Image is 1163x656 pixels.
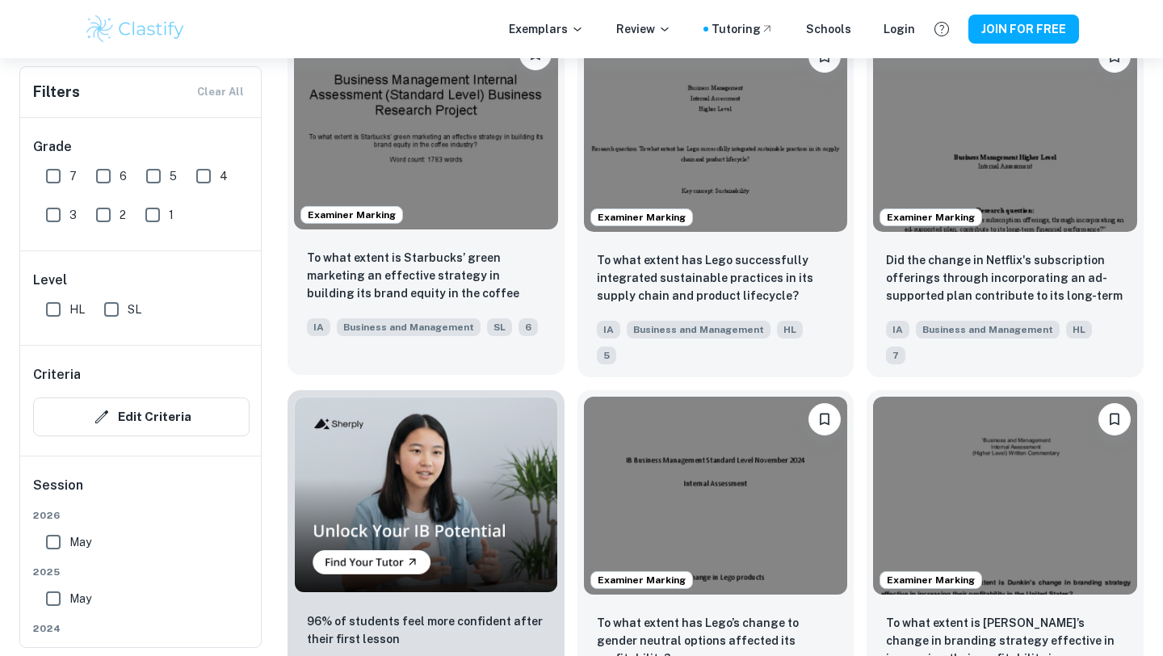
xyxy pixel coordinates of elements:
button: Please log in to bookmark exemplars [808,403,841,435]
span: 7 [886,347,905,364]
p: To what extent is Starbucks’ green marketing an effective strategy in building its brand equity i... [307,249,545,304]
h6: Grade [33,137,250,157]
span: IA [597,321,620,339]
button: JOIN FOR FREE [968,15,1079,44]
span: 7 [69,167,77,185]
p: Exemplars [509,20,584,38]
p: 96% of students feel more confident after their first lesson [307,612,545,648]
img: Business and Management IA example thumbnail: To what extent has Lego’s change to gen [584,397,848,595]
span: 5 [170,167,177,185]
h6: Filters [33,81,80,103]
a: Tutoring [712,20,774,38]
span: Business and Management [627,321,770,339]
span: HL [69,301,85,318]
span: HL [777,321,803,339]
span: 2026 [33,508,250,523]
span: 2 [120,206,126,224]
p: To what extent has Lego successfully integrated sustainable practices in its supply chain and pro... [597,251,835,305]
a: Examiner MarkingPlease log in to bookmark exemplarsDid the change in Netflix's subscription offer... [867,27,1144,377]
span: SL [128,301,141,318]
span: Examiner Marking [301,208,402,222]
p: Did the change in Netflix's subscription offerings through incorporating an ad-supported plan con... [886,251,1124,306]
span: 2024 [33,621,250,636]
button: Please log in to bookmark exemplars [1098,403,1131,435]
span: 1 [169,206,174,224]
button: Edit Criteria [33,397,250,436]
span: SL [487,318,512,336]
button: Help and Feedback [928,15,955,43]
span: IA [307,318,330,336]
a: Login [884,20,915,38]
a: Examiner MarkingPlease log in to bookmark exemplarsTo what extent is Starbucks’ green marketing a... [288,27,565,377]
span: 2025 [33,565,250,579]
span: Examiner Marking [880,210,981,225]
span: Examiner Marking [591,210,692,225]
span: 6 [519,318,538,336]
img: Business and Management IA example thumbnail: Did the change in Netflix's subscription [873,34,1137,232]
span: Business and Management [916,321,1060,339]
h6: Session [33,476,250,508]
span: 4 [220,167,228,185]
a: Schools [806,20,851,38]
span: HL [1066,321,1092,339]
img: Business and Management IA example thumbnail: To what extent is Starbucks’ green marke [294,32,558,229]
img: Business and Management IA example thumbnail: To what extent has Lego successfully int [584,34,848,232]
span: May [69,533,91,551]
span: IA [886,321,909,339]
img: Business and Management IA example thumbnail: To what extent is Dunkin’s change in bra [873,397,1137,595]
span: 6 [120,167,127,185]
span: Examiner Marking [591,573,692,587]
span: 3 [69,206,77,224]
a: Examiner MarkingPlease log in to bookmark exemplarsTo what extent has Lego successfully integrate... [577,27,854,377]
h6: Criteria [33,365,81,385]
img: Clastify logo [84,13,187,45]
span: May [69,590,91,608]
span: Business and Management [337,318,481,336]
span: 5 [597,347,616,364]
img: Thumbnail [294,397,558,593]
h6: Level [33,271,250,290]
p: Review [616,20,671,38]
span: Examiner Marking [880,573,981,587]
